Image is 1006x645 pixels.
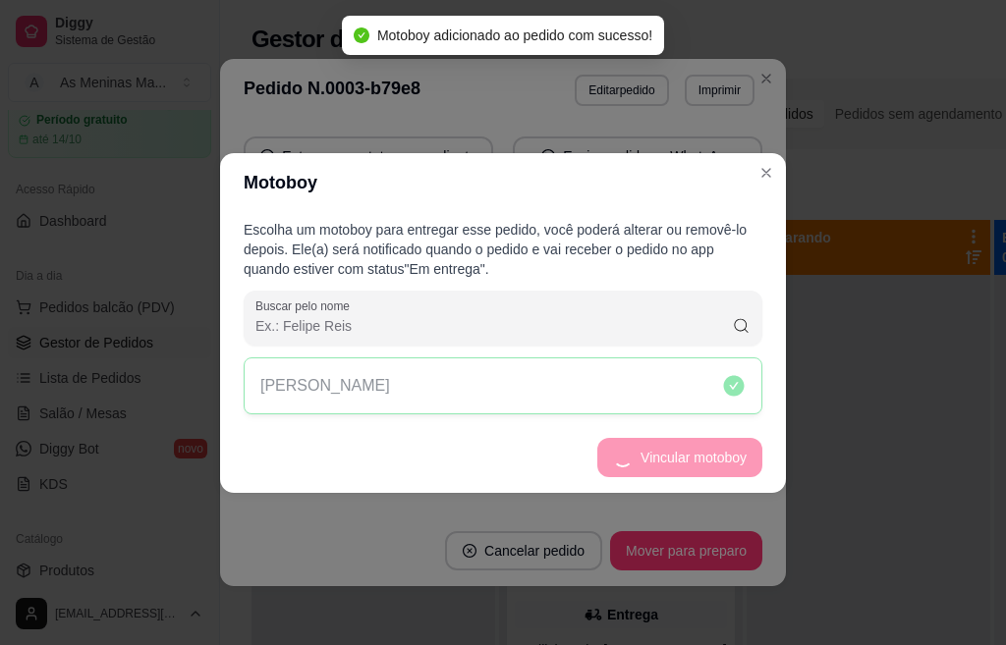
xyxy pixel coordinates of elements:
span: Motoboy adicionado ao pedido com sucesso! [377,27,652,43]
header: Motoboy [220,153,786,212]
span: check-circle [354,27,369,43]
p: Escolha um motoboy para entregar esse pedido, você poderá alterar ou removê-lo depois. Ele(a) ser... [244,220,762,279]
button: Close [751,157,782,188]
p: [PERSON_NAME] [260,374,390,398]
input: Buscar pelo nome [255,316,732,336]
label: Buscar pelo nome [255,297,357,314]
